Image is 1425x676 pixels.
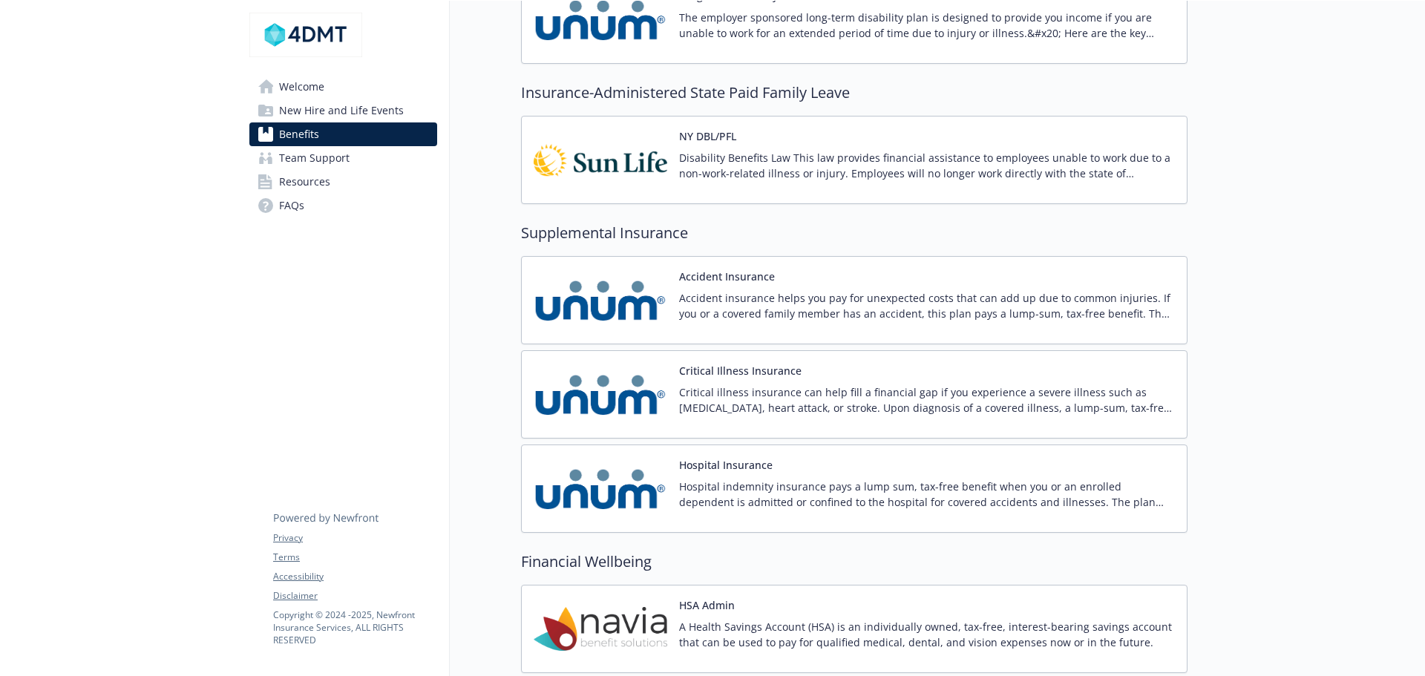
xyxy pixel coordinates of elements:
[249,122,437,146] a: Benefits
[679,10,1175,41] p: The employer sponsored long-term disability plan is designed to provide you income if you are una...
[679,597,735,613] button: HSA Admin
[249,194,437,217] a: FAQs
[279,99,404,122] span: New Hire and Life Events
[521,222,1187,244] h2: Supplemental Insurance
[679,479,1175,510] p: Hospital indemnity insurance pays a lump sum, tax-free benefit when you or an enrolled dependent ...
[534,457,667,520] img: UNUM carrier logo
[679,363,802,378] button: Critical Illness Insurance
[273,531,436,545] a: Privacy
[249,75,437,99] a: Welcome
[279,194,304,217] span: FAQs
[249,146,437,170] a: Team Support
[279,146,350,170] span: Team Support
[679,384,1175,416] p: Critical illness insurance can help fill a financial gap if you experience a severe illness such ...
[679,150,1175,181] p: Disability Benefits Law This law provides financial assistance to employees unable to work due to...
[679,269,775,284] button: Accident Insurance
[534,128,667,191] img: Sun Life Financial carrier logo
[534,269,667,332] img: UNUM carrier logo
[279,75,324,99] span: Welcome
[521,551,1187,573] h2: Financial Wellbeing
[279,122,319,146] span: Benefits
[273,570,436,583] a: Accessibility
[679,619,1175,650] p: A Health Savings Account (HSA) is an individually owned, tax-free, interest-bearing savings accou...
[679,457,773,473] button: Hospital Insurance
[534,363,667,426] img: UNUM carrier logo
[249,170,437,194] a: Resources
[521,82,1187,104] h2: Insurance-Administered State Paid Family Leave
[679,128,736,144] button: NY DBL/PFL
[679,290,1175,321] p: Accident insurance helps you pay for unexpected costs that can add up due to common injuries. If ...
[273,608,436,646] p: Copyright © 2024 - 2025 , Newfront Insurance Services, ALL RIGHTS RESERVED
[273,589,436,603] a: Disclaimer
[273,551,436,564] a: Terms
[534,597,667,660] img: Navia Benefit Solutions carrier logo
[249,99,437,122] a: New Hire and Life Events
[279,170,330,194] span: Resources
